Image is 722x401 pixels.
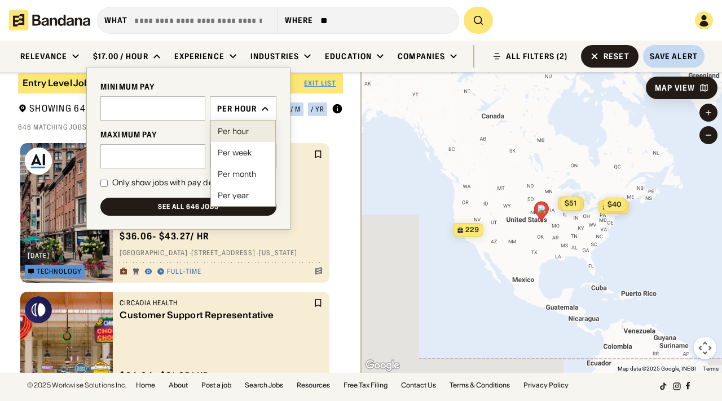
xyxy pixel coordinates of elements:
[174,51,224,61] div: Experience
[506,52,567,60] div: ALL FILTERS (2)
[618,366,696,372] span: Map data ©2025 Google, INEGI
[450,382,510,389] a: Terms & Conditions
[297,382,330,389] a: Resources
[18,139,343,373] div: grid
[245,382,283,389] a: Search Jobs
[311,106,324,113] div: / yr
[218,170,268,178] div: Per month
[304,80,336,87] div: Exit List
[93,51,148,61] div: $17.00 / hour
[523,382,569,389] a: Privacy Policy
[398,51,445,61] div: Companies
[9,10,90,30] img: Bandana logotype
[120,298,311,308] div: Circadia Health
[465,225,479,235] span: 229
[100,180,108,187] input: Only show jobs with pay details
[218,191,268,199] div: Per year
[285,15,314,25] div: Where
[120,370,209,382] div: $ 24.04 - $31.25 / hr
[20,51,67,61] div: Relevance
[23,78,152,88] div: Entry Level Jobs - New Grads
[158,203,219,210] div: See all 646 jobs
[607,200,622,208] span: $40
[364,358,401,373] a: Open this area in Google Maps (opens a new window)
[37,268,82,275] div: Technology
[112,177,228,189] div: Only show jobs with pay details
[290,106,301,113] div: / m
[167,267,201,276] div: Full-time
[18,123,343,132] div: 646 matching jobs on [DOMAIN_NAME]
[25,296,52,323] img: Circadia Health logo
[169,382,188,389] a: About
[604,52,629,60] div: Reset
[565,199,576,207] span: $51
[27,382,127,389] div: © 2025 Workwise Solutions Inc.
[25,148,52,175] img: AlphaSense logo
[703,366,719,372] a: Terms (opens in new tab)
[217,104,257,114] div: Per hour
[120,248,323,257] div: [GEOGRAPHIC_DATA] · [STREET_ADDRESS] · [US_STATE]
[250,51,299,61] div: Industries
[218,127,268,135] div: Per hour
[104,15,127,25] div: what
[655,84,695,92] div: Map View
[218,149,268,157] div: Per week
[694,337,716,359] button: Map camera controls
[120,230,209,242] div: $ 36.06 - $43.27 / hr
[100,130,276,140] div: MAXIMUM PAY
[136,382,155,389] a: Home
[364,358,401,373] img: Google
[28,252,50,259] div: [DATE]
[325,51,372,61] div: Education
[401,382,436,389] a: Contact Us
[201,382,231,389] a: Post a job
[120,310,311,320] div: Customer Support Representative
[344,382,388,389] a: Free Tax Filing
[18,103,221,117] div: Showing 646 Verified Jobs
[100,82,276,92] div: MINIMUM PAY
[650,51,698,61] div: Save Alert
